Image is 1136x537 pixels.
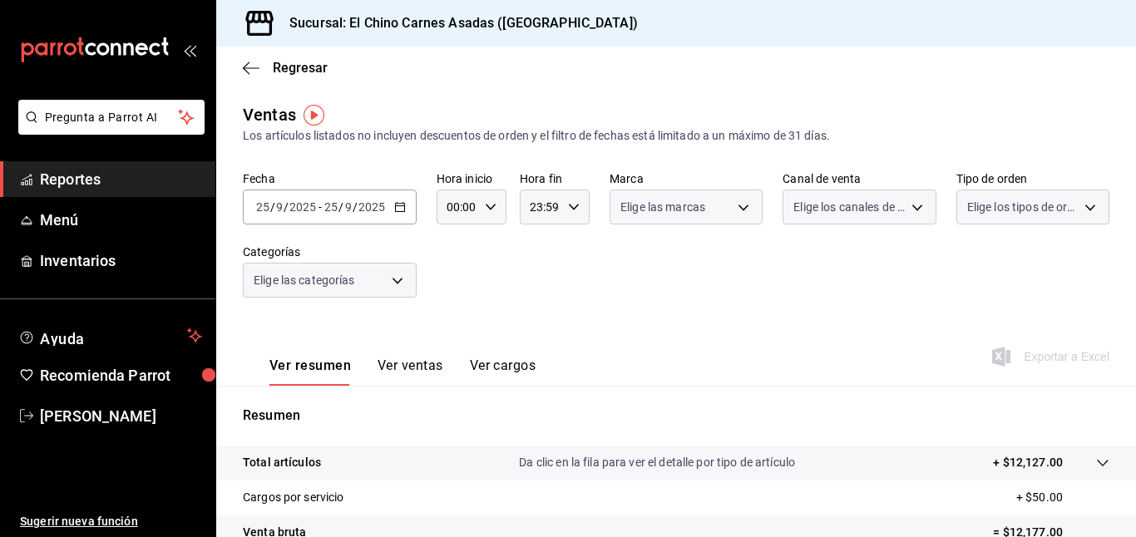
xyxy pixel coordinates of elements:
a: Pregunta a Parrot AI [12,121,205,138]
button: Ver ventas [378,357,443,386]
div: Los artículos listados no incluyen descuentos de orden y el filtro de fechas está limitado a un m... [243,127,1109,145]
p: Cargos por servicio [243,489,344,506]
input: -- [255,200,270,214]
label: Tipo de orden [956,173,1109,185]
h3: Sucursal: El Chino Carnes Asadas ([GEOGRAPHIC_DATA]) [276,13,638,33]
button: Ver resumen [269,357,351,386]
span: / [270,200,275,214]
span: Regresar [273,60,328,76]
span: Elige los canales de venta [793,199,905,215]
span: Menú [40,209,202,231]
span: Elige las marcas [620,199,705,215]
div: Ventas [243,102,296,127]
label: Canal de venta [783,173,936,185]
p: Resumen [243,406,1109,426]
span: [PERSON_NAME] [40,405,202,427]
input: -- [324,200,338,214]
button: Ver cargos [470,357,536,386]
label: Marca [610,173,763,185]
img: Tooltip marker [304,105,324,126]
input: -- [344,200,353,214]
span: Elige las categorías [254,272,355,288]
span: Ayuda [40,326,180,346]
button: open_drawer_menu [183,43,196,57]
label: Hora inicio [437,173,506,185]
span: Pregunta a Parrot AI [45,109,179,126]
span: / [338,200,343,214]
p: + $12,127.00 [993,454,1063,471]
span: Recomienda Parrot [40,364,202,387]
span: Reportes [40,168,202,190]
span: Elige los tipos de orden [967,199,1079,215]
div: navigation tabs [269,357,536,386]
p: + $50.00 [1016,489,1109,506]
p: Da clic en la fila para ver el detalle por tipo de artículo [519,454,795,471]
label: Fecha [243,173,417,185]
button: Pregunta a Parrot AI [18,100,205,135]
label: Categorías [243,246,417,258]
span: - [319,200,322,214]
input: -- [275,200,284,214]
span: Sugerir nueva función [20,513,202,530]
input: ---- [289,200,317,214]
label: Hora fin [520,173,590,185]
p: Total artículos [243,454,321,471]
span: Inventarios [40,249,202,272]
span: / [353,200,358,214]
button: Regresar [243,60,328,76]
input: ---- [358,200,386,214]
span: / [284,200,289,214]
